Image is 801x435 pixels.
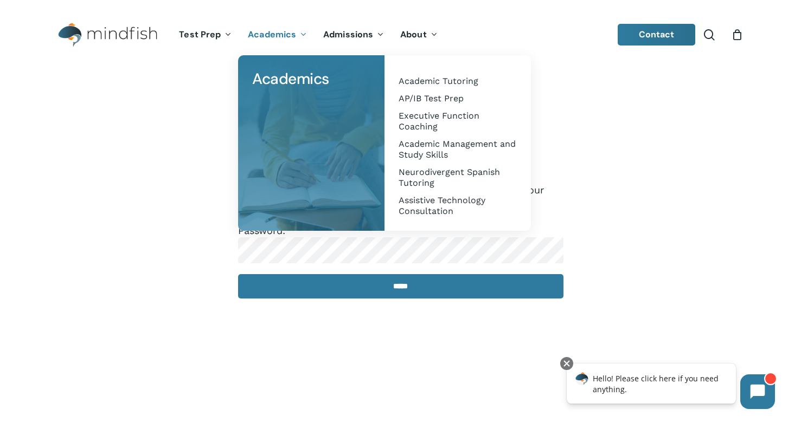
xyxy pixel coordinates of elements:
span: About [400,29,427,40]
a: Academics [249,66,374,92]
input: Password: [238,237,563,263]
span: Test Prep [179,29,221,40]
iframe: Chatbot [555,355,786,420]
span: Admissions [323,29,373,40]
span: Academics [252,69,329,89]
span: Contact [639,29,675,40]
header: Main Menu [43,15,758,55]
a: Contact [618,24,696,46]
nav: Main Menu [171,15,445,55]
a: Admissions [315,30,392,40]
a: Cart [731,29,743,41]
label: Password: [238,225,563,255]
a: About [392,30,446,40]
a: Test Prep [171,30,240,40]
a: Academics [240,30,315,40]
span: Academics [248,29,296,40]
